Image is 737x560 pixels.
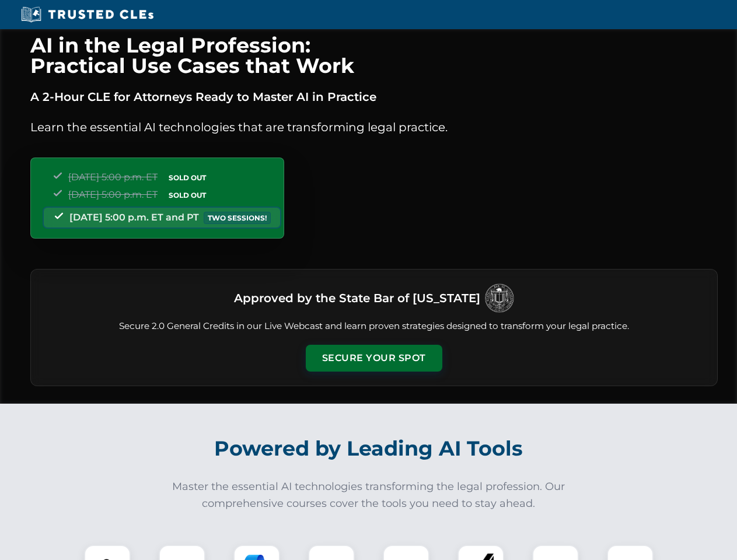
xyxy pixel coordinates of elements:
span: SOLD OUT [165,171,210,184]
p: Secure 2.0 General Credits in our Live Webcast and learn proven strategies designed to transform ... [45,320,703,333]
p: A 2-Hour CLE for Attorneys Ready to Master AI in Practice [30,87,718,106]
h2: Powered by Leading AI Tools [46,428,692,469]
button: Secure Your Spot [306,345,442,372]
img: Trusted CLEs [18,6,157,23]
p: Master the essential AI technologies transforming the legal profession. Our comprehensive courses... [165,478,573,512]
span: [DATE] 5:00 p.m. ET [68,171,158,183]
img: Logo [485,283,514,313]
span: [DATE] 5:00 p.m. ET [68,189,158,200]
h1: AI in the Legal Profession: Practical Use Cases that Work [30,35,718,76]
span: SOLD OUT [165,189,210,201]
h3: Approved by the State Bar of [US_STATE] [234,288,480,309]
p: Learn the essential AI technologies that are transforming legal practice. [30,118,718,136]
